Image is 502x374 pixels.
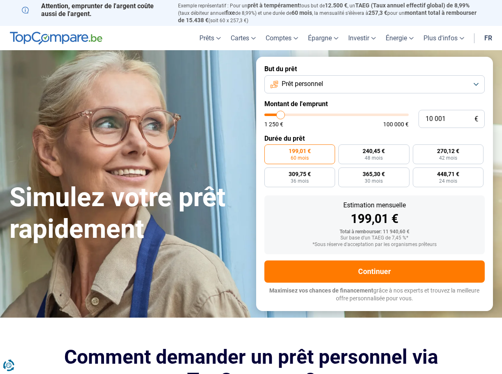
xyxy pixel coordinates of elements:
span: TAEG (Taux annuel effectif global) de 8,99% [355,2,470,9]
span: 30 mois [365,179,383,184]
span: € [474,116,478,123]
div: *Sous réserve d'acceptation par les organismes prêteurs [271,242,478,248]
label: Montant de l'emprunt [264,100,485,108]
span: 60 mois [291,156,309,160]
p: Exemple représentatif : Pour un tous but de , un (taux débiteur annuel de 8,99%) et une durée de ... [178,2,481,24]
span: Maximisez vos chances de financement [269,287,373,294]
p: Attention, emprunter de l'argent coûte aussi de l'argent. [22,2,168,18]
span: 42 mois [439,156,457,160]
div: 199,01 € [271,213,478,225]
span: 199,01 € [289,148,311,154]
span: montant total à rembourser de 15.438 € [178,9,477,23]
span: 48 mois [365,156,383,160]
p: grâce à nos experts et trouvez la meilleure offre personnalisée pour vous. [264,287,485,303]
span: 36 mois [291,179,309,184]
label: But du prêt [264,65,485,73]
button: Prêt personnel [264,75,485,93]
img: TopCompare [10,32,102,45]
span: 60 mois [291,9,312,16]
span: 240,45 € [363,148,385,154]
span: 448,71 € [437,171,459,177]
a: Comptes [261,26,303,50]
a: Énergie [381,26,419,50]
a: fr [479,26,497,50]
span: fixe [225,9,235,16]
a: Prêts [194,26,226,50]
a: Plus d'infos [419,26,469,50]
a: Cartes [226,26,261,50]
div: Estimation mensuelle [271,202,478,209]
div: Sur base d'un TAEG de 7,45 %* [271,235,478,241]
span: 257,3 € [368,9,387,16]
span: 1 250 € [264,121,283,127]
span: 270,12 € [437,148,459,154]
span: 24 mois [439,179,457,184]
h1: Simulez votre prêt rapidement [9,182,246,245]
label: Durée du prêt [264,135,485,142]
div: Total à rembourser: 11 940,60 € [271,229,478,235]
span: 309,75 € [289,171,311,177]
span: 365,30 € [363,171,385,177]
span: 100 000 € [383,121,409,127]
span: 12.500 € [325,2,347,9]
span: Prêt personnel [282,79,323,88]
button: Continuer [264,260,485,283]
a: Investir [343,26,381,50]
span: prêt à tempérament [248,2,300,9]
a: Épargne [303,26,343,50]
